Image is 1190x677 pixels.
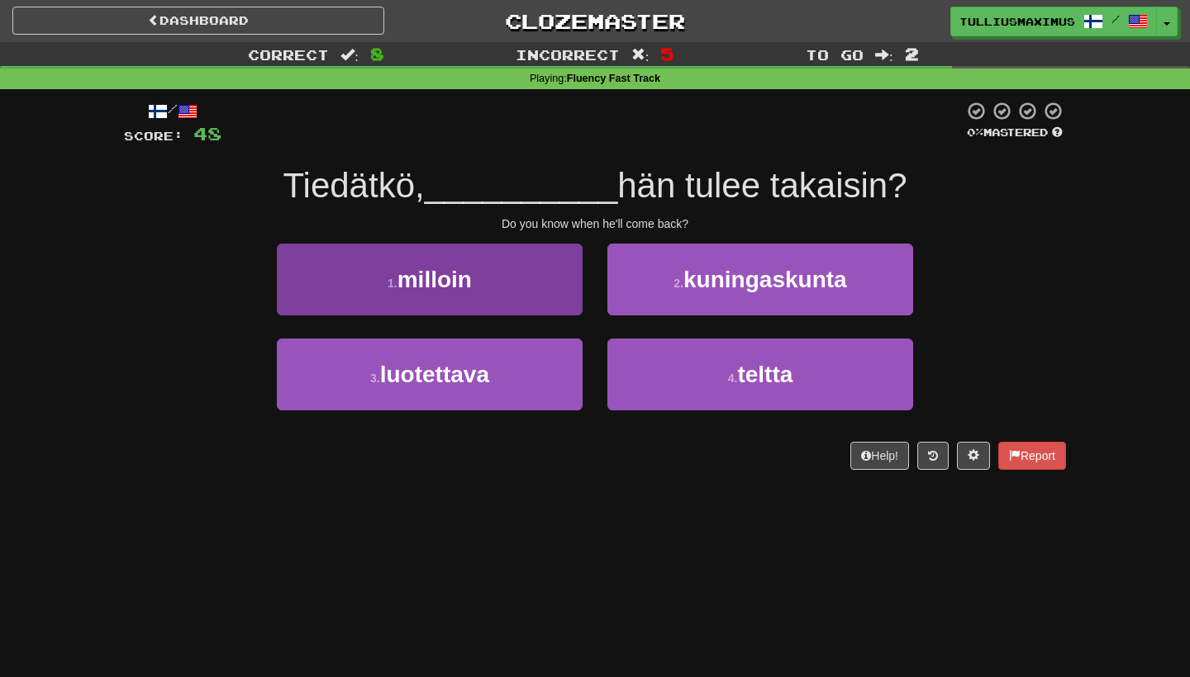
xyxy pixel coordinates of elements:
[607,338,913,410] button: 4.teltta
[959,14,1075,29] span: tulliusmaximus
[850,442,909,470] button: Help!
[516,46,620,63] span: Incorrect
[124,215,1066,232] div: Do you know when he'll come back?
[283,166,424,205] span: Tiedätkö,
[950,7,1157,36] a: tulliusmaximus /
[277,244,583,315] button: 1.milloin
[380,362,489,387] span: luotettava
[277,338,583,410] button: 3.luotettava
[409,7,781,36] a: Clozemaster
[617,166,907,205] span: hän tulee takaisin?
[425,166,618,205] span: __________
[12,7,384,35] a: Dashboard
[607,244,913,315] button: 2.kuningaskunta
[998,442,1066,470] button: Report
[728,372,738,385] small: 4 .
[964,125,1066,140] div: Mastered
[737,362,793,387] span: teltta
[124,129,183,143] span: Score:
[631,48,650,62] span: :
[124,101,221,121] div: /
[397,267,472,292] span: milloin
[875,48,893,62] span: :
[917,442,949,470] button: Round history (alt+y)
[340,48,359,62] span: :
[388,277,397,290] small: 1 .
[1111,13,1120,25] span: /
[370,372,380,385] small: 3 .
[905,44,919,64] span: 2
[806,46,864,63] span: To go
[248,46,329,63] span: Correct
[567,73,660,84] strong: Fluency Fast Track
[193,123,221,144] span: 48
[370,44,384,64] span: 8
[674,277,683,290] small: 2 .
[660,44,674,64] span: 5
[683,267,847,292] span: kuningaskunta
[967,125,983,139] span: 0 %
